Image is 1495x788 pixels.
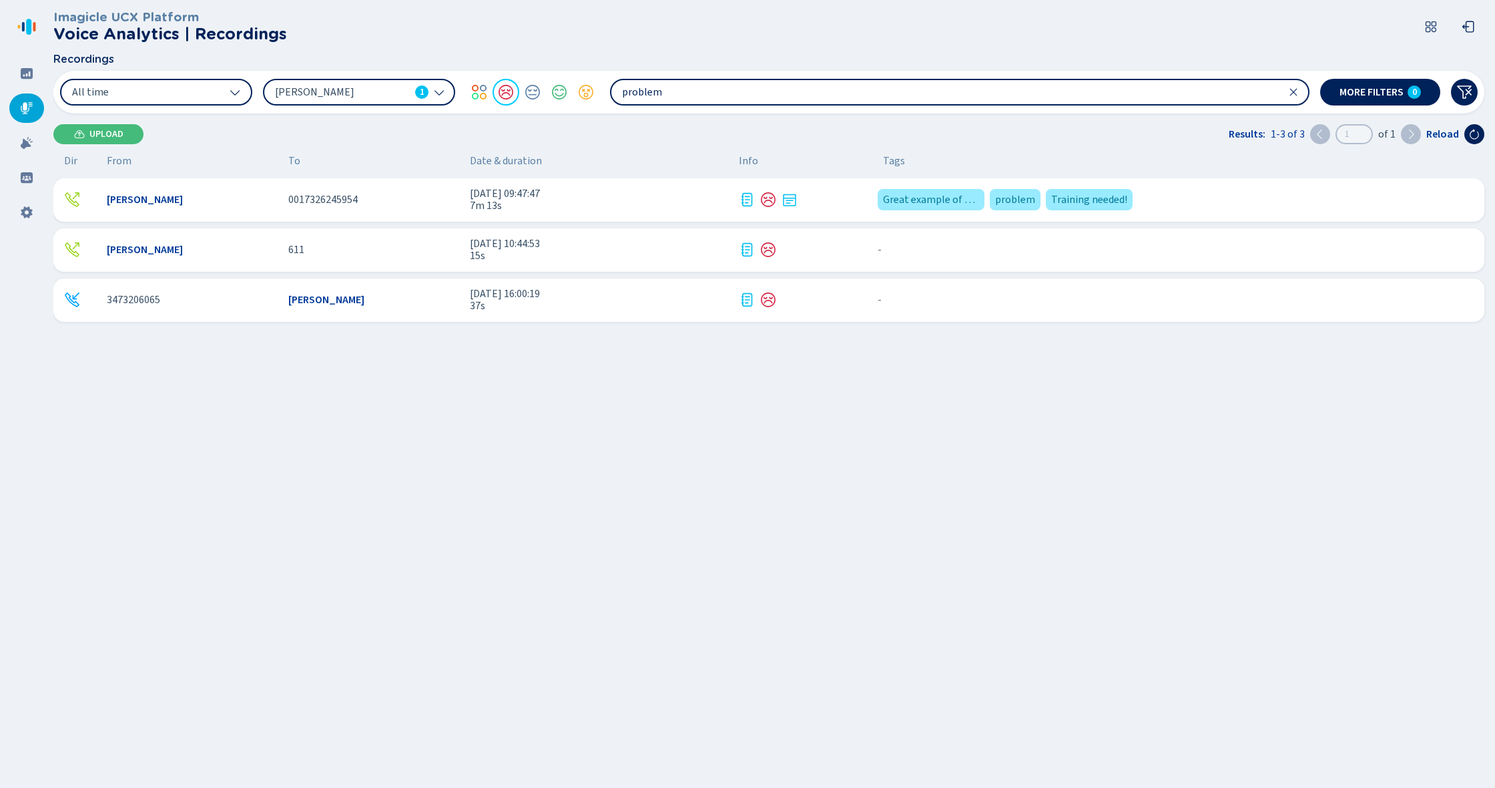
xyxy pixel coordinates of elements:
svg: telephone-inbound [64,292,80,308]
div: Incoming call [64,292,80,308]
input: Filter by words contained in transcription [611,80,1308,104]
div: Alarms [9,128,44,158]
span: Recordings [53,53,114,65]
span: Info [739,155,758,167]
div: Great example of objection handling! [878,189,984,210]
span: No tags assigned [878,294,882,306]
svg: chevron-left [1315,129,1325,140]
button: Reload the current page [1464,124,1484,144]
svg: groups-filled [20,171,33,184]
div: problem [990,189,1040,210]
svg: mic-fill [20,102,33,115]
span: From [107,155,131,167]
svg: chevron-down [434,87,444,97]
span: Reload [1426,128,1459,140]
span: No tags assigned [878,244,882,256]
span: [DATE] 10:44:53 [470,238,728,250]
span: 1-3 of 3 [1271,128,1305,140]
svg: journal-text [739,192,755,208]
span: 15s [470,250,728,262]
div: Negative sentiment [760,292,776,308]
div: Negative sentiment [760,192,776,208]
span: 3473206065 [107,294,160,306]
svg: note [782,192,798,208]
span: All time [72,87,109,97]
h3: Imagicle UCX Platform [53,10,287,25]
span: Date & duration [470,155,728,167]
svg: telephone-outbound [64,242,80,258]
div: Outgoing call [64,242,80,258]
span: 7m 13s [470,200,728,212]
svg: journal-text [739,292,755,308]
span: To [288,155,300,167]
svg: box-arrow-left [1462,20,1475,33]
svg: alarm-filled [20,136,33,150]
svg: arrow-clockwise [1469,129,1480,140]
div: Transcription available [739,292,755,308]
h2: Voice Analytics | Recordings [53,25,287,43]
span: [DATE] 09:47:47 [470,188,728,200]
div: Training needed! [1046,189,1133,210]
button: Next page [1401,124,1421,144]
span: 37s [470,300,728,312]
svg: chevron-right [1406,129,1416,140]
svg: chevron-down [230,87,240,97]
svg: cloud-upload [74,129,85,140]
span: Training needed! [1051,192,1127,208]
svg: icon-emoji-sad [760,192,776,208]
span: Tags [883,155,905,167]
button: Clear filters [1451,79,1478,106]
button: More filters0 [1320,79,1440,106]
div: Negative sentiment [760,242,776,258]
span: 611 [288,244,304,256]
span: Dir [64,155,77,167]
svg: icon-emoji-sad [760,242,776,258]
span: [PERSON_NAME] [107,194,183,206]
span: Results: [1229,128,1265,140]
div: Transcription available [739,242,755,258]
div: Notes available [782,192,798,208]
button: All time [60,79,252,106]
span: [PERSON_NAME] [275,85,410,100]
span: 1 [420,85,424,99]
span: [DATE] 16:00:19 [470,288,728,300]
div: Recordings [9,93,44,123]
span: More filters [1339,87,1404,97]
span: [PERSON_NAME] [107,244,183,256]
svg: close [1288,87,1299,97]
svg: icon-emoji-sad [760,292,776,308]
div: Dashboard [9,59,44,88]
span: of 1 [1378,128,1396,140]
svg: telephone-outbound [64,192,80,208]
span: Great example of objection handling! [883,192,979,208]
svg: funnel-disabled [1456,84,1472,100]
div: Settings [9,198,44,227]
span: [PERSON_NAME] [288,294,364,306]
svg: journal-text [739,242,755,258]
div: Outgoing call [64,192,80,208]
button: Previous page [1310,124,1330,144]
span: Upload [89,129,123,140]
span: 0 [1412,87,1417,97]
div: Transcription available [739,192,755,208]
svg: dashboard-filled [20,67,33,80]
span: problem [995,192,1035,208]
span: 0017326245954 [288,194,358,206]
button: Upload [53,124,143,144]
div: Groups [9,163,44,192]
